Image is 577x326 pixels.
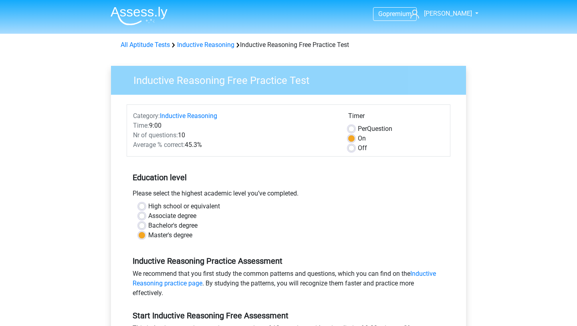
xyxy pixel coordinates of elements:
div: Timer [348,111,444,124]
label: Off [358,143,367,153]
a: Gopremium [373,8,416,19]
span: [PERSON_NAME] [424,10,472,17]
span: Go [378,10,386,18]
div: Please select the highest academic level you’ve completed. [127,189,450,202]
h5: Inductive Reasoning Practice Assessment [133,256,444,266]
label: Question [358,124,392,134]
a: Inductive Reasoning [177,41,234,49]
label: Associate degree [148,211,196,221]
a: Inductive Reasoning [160,112,217,120]
a: All Aptitude Tests [121,41,170,49]
span: Per [358,125,367,132]
h3: Inductive Reasoning Free Practice Test [124,71,460,87]
a: [PERSON_NAME] [407,9,473,18]
label: Master's degree [148,230,192,240]
h5: Education level [133,169,444,185]
span: Category: [133,112,160,120]
h5: Start Inductive Reasoning Free Assessment [133,311,444,320]
label: High school or equivalent [148,202,220,211]
div: 9:00 [127,121,342,130]
div: 10 [127,130,342,140]
span: premium [386,10,412,18]
div: We recommend that you first study the common patterns and questions, which you can find on the . ... [127,269,450,301]
div: Inductive Reasoning Free Practice Test [117,40,460,50]
span: Time: [133,122,149,129]
label: On [358,134,366,143]
label: Bachelor's degree [148,221,198,230]
div: 45.3% [127,140,342,150]
span: Nr of questions: [133,131,178,139]
span: Average % correct: [133,141,185,149]
img: Assessly [111,6,167,25]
